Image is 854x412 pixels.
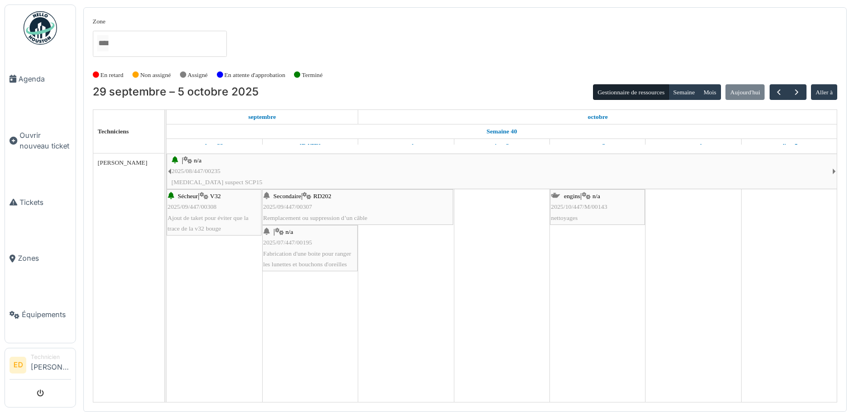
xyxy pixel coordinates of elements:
[811,84,837,100] button: Aller à
[587,139,608,153] a: 3 octobre 2025
[699,84,721,100] button: Mois
[172,179,263,185] span: [MEDICAL_DATA] suspect SCP15
[194,157,202,164] span: n/a
[286,228,293,235] span: n/a
[31,353,71,377] li: [PERSON_NAME]
[140,70,171,80] label: Non assigné
[188,70,208,80] label: Assigné
[31,353,71,361] div: Technicien
[5,174,75,231] a: Tickets
[202,139,226,153] a: 29 septembre 2025
[725,84,765,100] button: Aujourd'hui
[682,139,704,153] a: 4 octobre 2025
[585,110,611,124] a: 1 octobre 2025
[210,193,221,199] span: V32
[551,214,578,221] span: nettoyages
[168,203,217,210] span: 2025/09/447/00308
[263,191,452,223] div: |
[168,214,249,232] span: Ajout de taket pour éviter que la trace de la v32 bouge
[97,35,108,51] input: Tous
[551,191,644,223] div: |
[263,239,312,246] span: 2025/07/447/00195
[668,84,699,100] button: Semaine
[273,193,301,199] span: Secondaire
[297,139,324,153] a: 30 septembre 2025
[93,85,259,99] h2: 29 septembre – 5 octobre 2025
[101,70,124,80] label: En retard
[22,309,71,320] span: Équipements
[313,193,331,199] span: RD202
[10,353,71,380] a: ED Technicien[PERSON_NAME]
[224,70,285,80] label: En attente d'approbation
[302,70,322,80] label: Terminé
[20,130,71,151] span: Ouvrir nouveau ticket
[263,203,312,210] span: 2025/09/447/00307
[5,107,75,174] a: Ouvrir nouveau ticket
[778,139,800,153] a: 5 octobre 2025
[20,197,71,208] span: Tickets
[245,110,279,124] a: 29 septembre 2025
[23,11,57,45] img: Badge_color-CXgf-gQk.svg
[5,231,75,287] a: Zones
[178,193,198,199] span: Sécheur
[18,253,71,264] span: Zones
[168,191,260,234] div: |
[98,159,148,166] span: [PERSON_NAME]
[593,84,669,100] button: Gestionnaire de ressources
[172,167,221,174] span: 2025/08/447/00235
[564,193,580,199] span: engins
[263,227,357,270] div: |
[98,128,129,135] span: Techniciens
[263,214,367,221] span: Remplacement ou suppression d’un câble
[484,124,520,138] a: Semaine 40
[93,17,106,26] label: Zone
[263,250,351,267] span: Fabrication d'une boite pour ranger les lunettes et bouchons d'oreilles
[5,51,75,107] a: Agenda
[592,193,600,199] span: n/a
[395,139,417,153] a: 1 octobre 2025
[551,203,608,210] span: 2025/10/447/M/00143
[492,139,512,153] a: 2 octobre 2025
[787,84,806,100] button: Suivant
[10,357,26,373] li: ED
[172,155,832,188] div: |
[18,74,71,84] span: Agenda
[770,84,788,100] button: Précédent
[5,286,75,343] a: Équipements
